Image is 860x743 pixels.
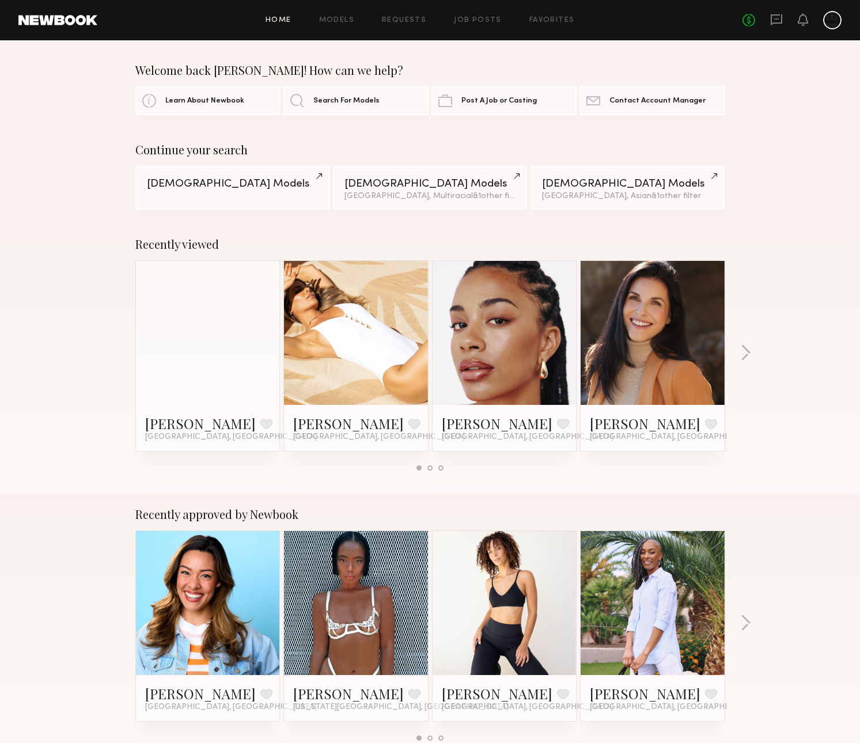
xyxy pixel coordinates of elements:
a: Post A Job or Casting [431,86,577,115]
div: Welcome back [PERSON_NAME]! How can we help? [135,63,725,77]
a: Search For Models [283,86,429,115]
a: [PERSON_NAME] [590,414,700,433]
a: [PERSON_NAME] [145,684,256,703]
div: [DEMOGRAPHIC_DATA] Models [542,179,713,189]
a: [DEMOGRAPHIC_DATA] Models [135,166,329,210]
span: Search For Models [313,97,380,105]
span: [GEOGRAPHIC_DATA], [GEOGRAPHIC_DATA] [442,433,613,442]
span: [GEOGRAPHIC_DATA], [GEOGRAPHIC_DATA] [442,703,613,712]
span: [GEOGRAPHIC_DATA], [GEOGRAPHIC_DATA] [590,433,762,442]
a: [PERSON_NAME] [442,684,552,703]
div: Recently viewed [135,237,725,251]
a: [PERSON_NAME] [442,414,552,433]
a: [PERSON_NAME] [145,414,256,433]
span: [GEOGRAPHIC_DATA], [GEOGRAPHIC_DATA] [145,433,317,442]
a: Learn About Newbook [135,86,281,115]
a: Job Posts [454,17,502,24]
a: [PERSON_NAME] [293,414,404,433]
div: Continue your search [135,143,725,157]
a: [DEMOGRAPHIC_DATA] Models[GEOGRAPHIC_DATA], Multiracial&1other filter [333,166,527,210]
div: [DEMOGRAPHIC_DATA] Models [147,179,318,189]
span: Post A Job or Casting [461,97,537,105]
span: Learn About Newbook [165,97,244,105]
span: & 1 other filter [473,192,522,200]
div: [GEOGRAPHIC_DATA], Multiracial [344,192,516,200]
div: Recently approved by Newbook [135,507,725,521]
span: [GEOGRAPHIC_DATA], [GEOGRAPHIC_DATA] [590,703,762,712]
div: [GEOGRAPHIC_DATA], Asian [542,192,713,200]
span: [US_STATE][GEOGRAPHIC_DATA], [GEOGRAPHIC_DATA] [293,703,509,712]
div: [DEMOGRAPHIC_DATA] Models [344,179,516,189]
a: [DEMOGRAPHIC_DATA] Models[GEOGRAPHIC_DATA], Asian&1other filter [531,166,725,210]
a: Home [266,17,291,24]
a: Requests [382,17,426,24]
a: Favorites [529,17,575,24]
span: & 1 other filter [651,192,701,200]
span: [GEOGRAPHIC_DATA], [GEOGRAPHIC_DATA] [145,703,317,712]
span: [GEOGRAPHIC_DATA], [GEOGRAPHIC_DATA] [293,433,465,442]
a: Contact Account Manager [579,86,725,115]
a: [PERSON_NAME] [590,684,700,703]
span: Contact Account Manager [609,97,706,105]
a: Models [319,17,354,24]
a: [PERSON_NAME] [293,684,404,703]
